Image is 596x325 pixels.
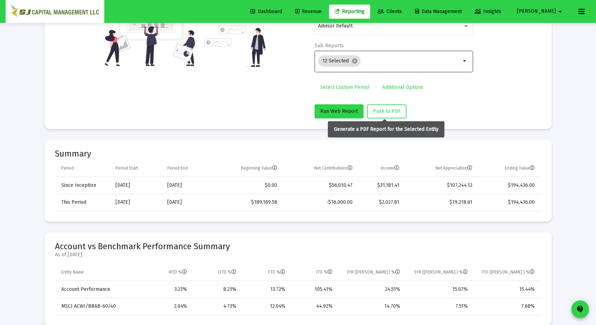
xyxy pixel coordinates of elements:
td: $189,189.58 [211,194,282,211]
td: This Period [55,194,111,211]
mat-icon: cancel [352,58,358,64]
span: Insights [475,8,501,14]
td: -$16,000.00 [282,194,358,211]
span: Account vs Benchmark Performance Summary [55,241,230,251]
img: Dashboard [11,5,99,19]
button: [PERSON_NAME] [509,4,573,18]
mat-card-subtitle: As of [DATE] [55,251,230,258]
div: 15.44% [478,286,535,293]
div: MTD % [169,269,187,275]
div: 8.23% [197,286,237,293]
div: 13.72% [246,286,285,293]
div: ITD ([PERSON_NAME].) % [482,269,535,275]
div: YTD % [268,269,285,275]
div: Entity Name [61,269,84,275]
td: Column Period End [162,160,211,177]
div: Period Start [116,165,138,171]
div: 105.41% [295,286,333,293]
td: $107,244.12 [404,177,477,194]
td: MSCI ACWI/BBAB-60/40 [55,298,142,315]
td: Column 5YR (Ann.) % [405,264,473,281]
div: Ending Value [505,165,535,171]
div: 12.04% [246,303,285,310]
td: Column Entity Name [55,264,142,281]
span: Data Management [415,8,462,14]
a: Revenue [290,5,327,19]
mat-icon: arrow_drop_down [556,5,564,19]
div: [DATE] [167,182,206,189]
div: Net Contributions [314,165,353,171]
div: QTD % [218,269,236,275]
div: 3.23% [147,286,187,293]
div: Period End [167,165,188,171]
a: Data Management [409,5,467,19]
div: Period [61,165,74,171]
span: Additional Options [382,84,423,90]
td: $2,027.81 [358,194,404,211]
div: ITD % [316,269,333,275]
div: [DATE] [167,199,206,206]
td: Column Ending Value [477,160,541,177]
td: Column Period [55,160,111,177]
td: Column YTD % [241,264,290,281]
td: $194,436.00 [477,177,541,194]
mat-icon: contact_support [576,305,584,313]
a: Clients [372,5,408,19]
td: $194,436.00 [477,194,541,211]
td: Since Inception [55,177,111,194]
span: Clients [378,8,402,14]
td: Column ITD (Ann.) % [473,264,541,281]
a: Insights [469,5,507,19]
span: Advisor Default [318,23,353,29]
td: Column MTD % [142,264,192,281]
td: $56,010.47 [282,177,358,194]
td: Column Income [358,160,404,177]
mat-card-title: Summary [55,150,541,157]
span: Run Web Report [320,108,358,114]
span: Reporting [335,8,365,14]
a: Reporting [329,5,370,19]
button: Push to PDF [367,104,406,118]
div: [DATE] [116,182,157,189]
span: [PERSON_NAME] [517,8,556,14]
img: reporting-alt [204,13,266,67]
td: $31,181.41 [358,177,404,194]
div: 15.07% [410,286,468,293]
a: Dashboard [245,5,288,19]
div: 7.51% [410,303,468,310]
div: 2.04% [147,303,187,310]
div: Data grid [55,160,541,211]
div: [DATE] [116,199,157,206]
mat-chip-list: Selection [318,54,461,68]
td: Column Beginning Value [211,160,282,177]
td: Column QTD % [192,264,242,281]
label: Sub Reports [315,43,344,49]
div: Net Appreciation [435,165,472,171]
td: Account Performance [55,281,142,298]
span: Revenue [295,8,322,14]
mat-chip: 12 Selected [318,55,361,67]
td: Column 3YR (Ann.) % [337,264,405,281]
td: Column Net Contributions [282,160,358,177]
div: Income [381,165,399,171]
div: 5YR ([PERSON_NAME].) % [414,269,468,275]
td: $0.00 [211,177,282,194]
mat-icon: arrow_drop_down [461,57,469,65]
td: Column ITD % [290,264,337,281]
td: Column Period Start [111,160,162,177]
div: Data grid [55,264,541,315]
div: 14.70% [342,303,400,310]
button: Run Web Report [315,104,364,118]
td: Column Net Appreciation [404,160,477,177]
span: Push to PDF [373,108,401,114]
div: Beginning Value [241,165,277,171]
td: $19,218.61 [404,194,477,211]
div: 44.92% [295,303,333,310]
span: Dashboard [250,8,282,14]
div: 4.73% [197,303,237,310]
span: Select Custom Period [320,84,369,90]
div: 7.68% [478,303,535,310]
div: 24.51% [342,286,400,293]
div: 3YR ([PERSON_NAME].) % [347,269,400,275]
